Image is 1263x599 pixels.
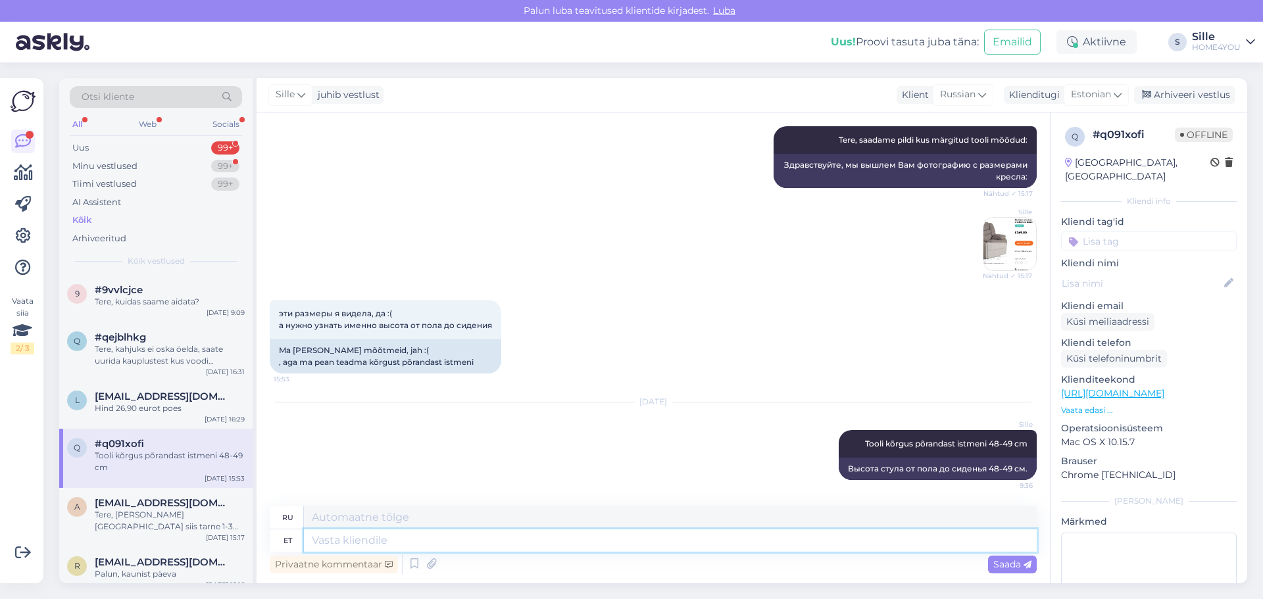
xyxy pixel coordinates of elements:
[276,87,295,102] span: Sille
[983,218,1036,270] img: Attachment
[1061,495,1237,507] div: [PERSON_NAME]
[983,207,1032,217] span: Sille
[1061,256,1237,270] p: Kliendi nimi
[1061,231,1237,251] input: Lisa tag
[1168,33,1187,51] div: S
[983,189,1033,199] span: Nähtud ✓ 15:17
[74,502,80,512] span: a
[940,87,976,102] span: Russian
[1061,435,1237,449] p: Mac OS X 10.15.7
[95,296,245,308] div: Tere, kuidas saame aidata?
[983,271,1032,281] span: Nähtud ✓ 15:17
[270,339,501,373] div: Ma [PERSON_NAME] mõõtmeid, jah :( , aga ma pean teadma kõrgust põrandast istmeni
[709,5,739,16] span: Luba
[1192,32,1255,53] a: SilleHOME4YOU
[74,443,80,452] span: q
[839,135,1028,145] span: Tere, saadame pildi kus märgitud tooli mõõdud:
[95,343,245,367] div: Tere, kahjuks ei oska öelda, saate uurida kauplustest kus voodi näidisena väljas.
[95,331,146,343] span: #qejblhkg
[74,561,80,571] span: r
[1061,313,1154,331] div: Küsi meiliaadressi
[1004,88,1060,102] div: Klienditugi
[1061,515,1237,529] p: Märkmed
[1175,128,1233,142] span: Offline
[70,116,85,133] div: All
[206,533,245,542] div: [DATE] 15:17
[774,154,1037,188] div: Здравствуйте, мы вышлем Вам фотографию с размерами кресла:
[984,30,1041,55] button: Emailid
[95,568,245,580] div: Palun, kaunist päeva
[312,88,380,102] div: juhib vestlust
[983,481,1033,491] span: 9:36
[82,90,134,104] span: Otsi kliente
[1061,373,1237,387] p: Klienditeekond
[95,438,144,450] span: #q091xofi
[75,395,80,405] span: l
[1061,387,1164,399] a: [URL][DOMAIN_NAME]
[1061,454,1237,468] p: Brauser
[1061,299,1237,313] p: Kliendi email
[284,529,292,552] div: et
[128,255,185,267] span: Kõik vestlused
[95,391,232,402] span: larissa.burdina@gmail.com
[1071,87,1111,102] span: Estonian
[205,414,245,424] div: [DATE] 16:29
[95,497,232,509] span: aivo.palm@gmail.com
[1072,132,1078,141] span: q
[1061,350,1167,368] div: Küsi telefoninumbrit
[274,374,323,384] span: 15:53
[282,506,293,529] div: ru
[211,178,239,191] div: 99+
[11,89,36,114] img: Askly Logo
[95,284,143,296] span: #9vvlcjce
[75,289,80,299] span: 9
[1061,336,1237,350] p: Kliendi telefon
[136,116,159,133] div: Web
[270,396,1037,408] div: [DATE]
[72,160,137,173] div: Minu vestlused
[211,141,239,155] div: 99+
[1061,421,1237,435] p: Operatsioonisüsteem
[72,141,89,155] div: Uus
[74,336,80,346] span: q
[205,473,245,483] div: [DATE] 15:53
[72,232,126,245] div: Arhiveeritud
[206,367,245,377] div: [DATE] 16:31
[207,308,245,318] div: [DATE] 9:09
[72,214,91,227] div: Kõik
[72,178,137,191] div: Tiimi vestlused
[210,116,242,133] div: Socials
[1061,195,1237,207] div: Kliendi info
[1061,215,1237,229] p: Kliendi tag'id
[206,580,245,590] div: [DATE] 15:16
[211,160,239,173] div: 99+
[1061,404,1237,416] p: Vaata edasi ...
[1192,32,1241,42] div: Sille
[1093,127,1175,143] div: # q091xofi
[993,558,1031,570] span: Saada
[1192,42,1241,53] div: HOME4YOU
[1056,30,1137,54] div: Aktiivne
[1061,468,1237,482] p: Chrome [TECHNICAL_ID]
[839,458,1037,480] div: Высота стула от пола до сиденья 48-49 см.
[95,556,232,568] span: reneest170@hotmail.com
[95,509,245,533] div: Tere, [PERSON_NAME] [GEOGRAPHIC_DATA] siis tarne 1-3 tööpäeva.
[72,196,121,209] div: AI Assistent
[1062,276,1222,291] input: Lisa nimi
[95,402,245,414] div: Hind 26,90 eurot poes
[831,36,856,48] b: Uus!
[831,34,979,50] div: Proovi tasuta juba täna:
[279,308,492,330] span: эти размеры я видела, да :( а нужно узнать именно высота от пола до сидения
[897,88,929,102] div: Klient
[865,439,1028,448] span: Tooli kõrgus põrandast istmeni 48-49 cm
[11,343,34,354] div: 2 / 3
[1065,156,1210,183] div: [GEOGRAPHIC_DATA], [GEOGRAPHIC_DATA]
[95,450,245,473] div: Tooli kõrgus põrandast istmeni 48-49 cm
[11,295,34,354] div: Vaata siia
[983,419,1033,429] span: Sille
[270,556,398,573] div: Privaatne kommentaar
[1134,86,1235,104] div: Arhiveeri vestlus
